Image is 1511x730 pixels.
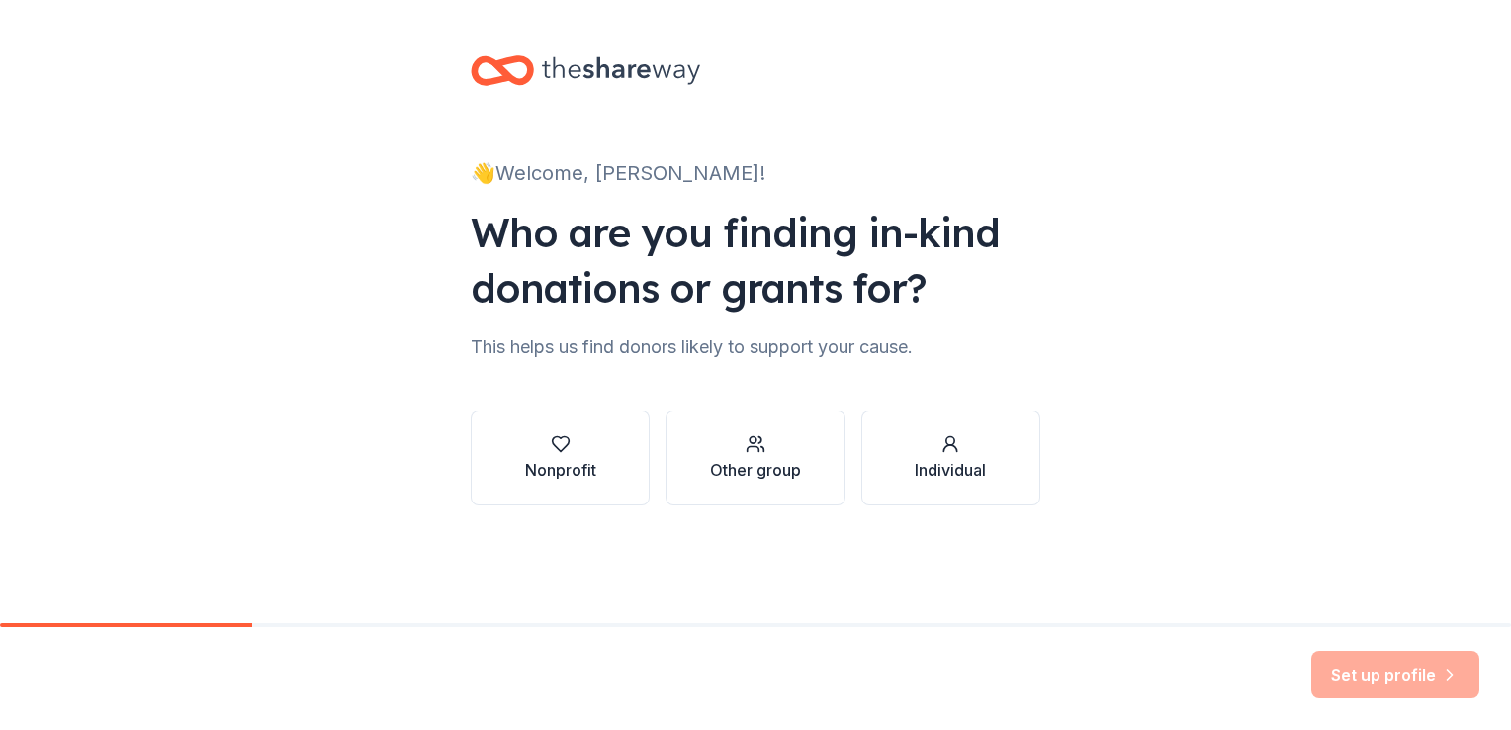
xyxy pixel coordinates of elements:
div: This helps us find donors likely to support your cause. [471,331,1040,363]
button: Other group [666,411,844,505]
div: Who are you finding in-kind donations or grants for? [471,205,1040,316]
div: 👋 Welcome, [PERSON_NAME]! [471,157,1040,189]
button: Nonprofit [471,411,650,505]
button: Individual [861,411,1040,505]
div: Nonprofit [525,458,596,482]
div: Individual [915,458,986,482]
div: Other group [710,458,801,482]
